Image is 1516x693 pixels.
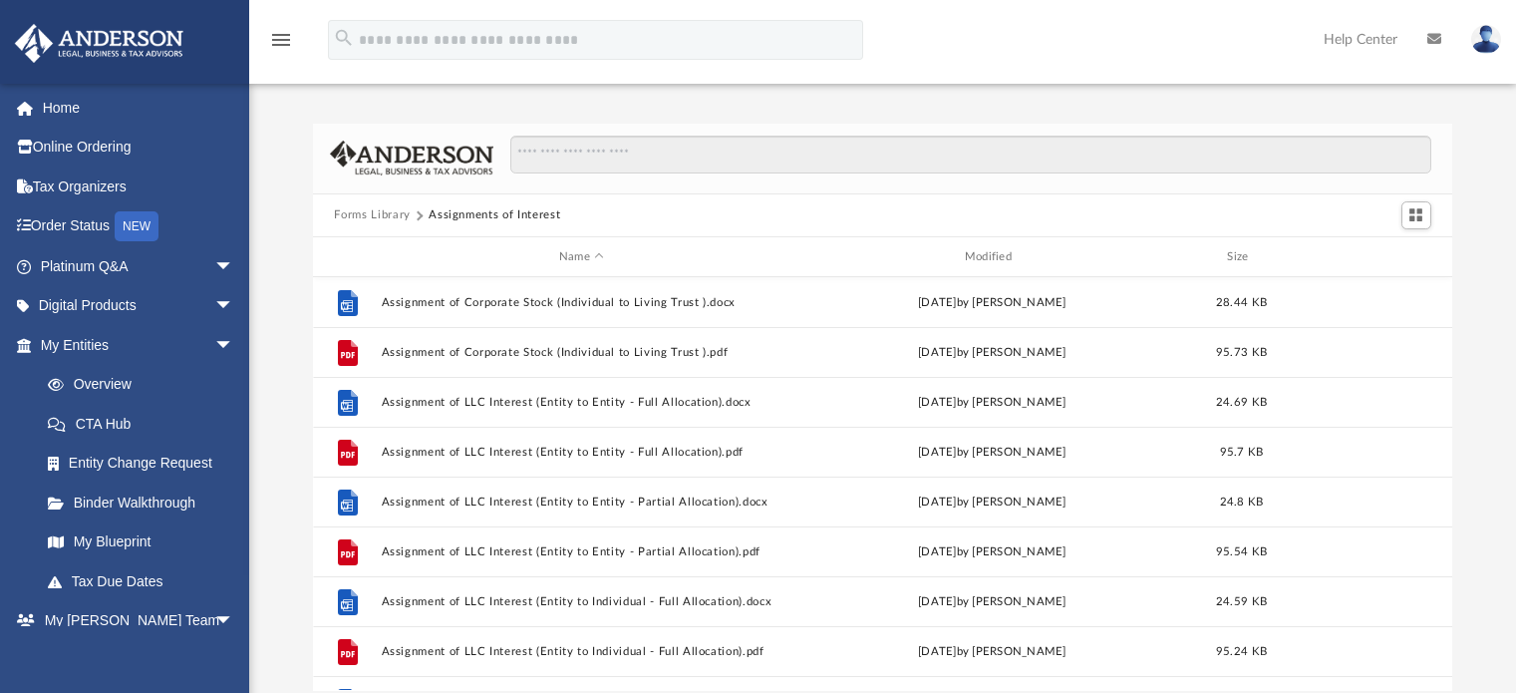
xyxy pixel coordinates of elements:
[1290,248,1429,266] div: id
[1215,596,1266,607] span: 24.59 KB
[1219,447,1263,458] span: 95.7 KB
[333,27,355,49] i: search
[1215,646,1266,657] span: 95.24 KB
[269,38,293,52] a: menu
[791,494,1193,512] div: [DATE] by [PERSON_NAME]
[381,595,782,608] button: Assignment of LLC Interest (Entity to Individual - Full Allocation).docx
[1201,248,1281,266] div: Size
[214,601,254,642] span: arrow_drop_down
[14,88,264,128] a: Home
[9,24,189,63] img: Anderson Advisors Platinum Portal
[791,394,1193,412] div: [DATE] by [PERSON_NAME]
[429,206,560,224] button: Assignments of Interest
[381,545,782,558] button: Assignment of LLC Interest (Entity to Entity - Partial Allocation).pdf
[790,248,1192,266] div: Modified
[28,444,264,484] a: Entity Change Request
[14,167,264,206] a: Tax Organizers
[214,325,254,366] span: arrow_drop_down
[381,346,782,359] button: Assignment of Corporate Stock (Individual to Living Trust ).pdf
[321,248,371,266] div: id
[381,645,782,658] button: Assignment of LLC Interest (Entity to Individual - Full Allocation).pdf
[791,643,1193,661] div: [DATE] by [PERSON_NAME]
[28,561,264,601] a: Tax Due Dates
[380,248,781,266] div: Name
[1401,201,1431,229] button: Switch to Grid View
[381,496,782,509] button: Assignment of LLC Interest (Entity to Entity - Partial Allocation).docx
[214,286,254,327] span: arrow_drop_down
[791,444,1193,462] div: [DATE] by [PERSON_NAME]
[115,211,158,241] div: NEW
[1215,347,1266,358] span: 95.73 KB
[791,593,1193,611] div: [DATE] by [PERSON_NAME]
[381,296,782,309] button: Assignment of Corporate Stock (Individual to Living Trust ).docx
[791,344,1193,362] div: [DATE] by [PERSON_NAME]
[1471,25,1501,54] img: User Pic
[313,277,1453,690] div: grid
[381,446,782,459] button: Assignment of LLC Interest (Entity to Entity - Full Allocation).pdf
[510,136,1430,173] input: Search files and folders
[214,246,254,287] span: arrow_drop_down
[1215,397,1266,408] span: 24.69 KB
[1219,497,1263,508] span: 24.8 KB
[14,286,264,326] a: Digital Productsarrow_drop_down
[1215,297,1266,308] span: 28.44 KB
[14,601,254,641] a: My [PERSON_NAME] Teamarrow_drop_down
[791,294,1193,312] div: [DATE] by [PERSON_NAME]
[14,246,264,286] a: Platinum Q&Aarrow_drop_down
[334,206,410,224] button: Forms Library
[269,28,293,52] i: menu
[381,396,782,409] button: Assignment of LLC Interest (Entity to Entity - Full Allocation).docx
[28,365,264,405] a: Overview
[791,543,1193,561] div: [DATE] by [PERSON_NAME]
[14,325,264,365] a: My Entitiesarrow_drop_down
[1215,546,1266,557] span: 95.54 KB
[14,206,264,247] a: Order StatusNEW
[14,128,264,168] a: Online Ordering
[28,522,254,562] a: My Blueprint
[28,404,264,444] a: CTA Hub
[28,483,264,522] a: Binder Walkthrough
